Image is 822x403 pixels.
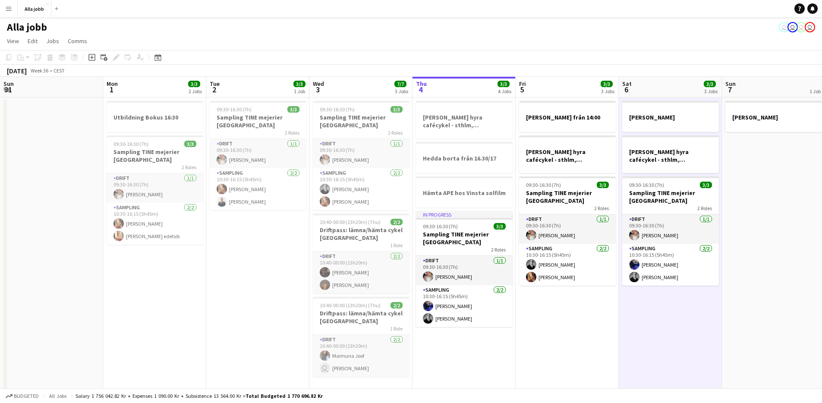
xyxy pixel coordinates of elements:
app-job-card: 09:30-16:30 (7h)3/3Sampling TINE mejerier [GEOGRAPHIC_DATA]2 RolesDrift1/109:30-16:30 (7h)[PERSON... [313,101,409,210]
span: 7 [724,85,736,94]
h3: Utbildning Bokus 16:30 [107,113,203,121]
span: 3/3 [597,182,609,188]
h3: Sampling TINE mejerier [GEOGRAPHIC_DATA] [416,230,513,246]
span: Week 36 [28,67,50,74]
span: Mon [107,80,118,88]
span: 5 [518,85,526,94]
h3: [PERSON_NAME] från 14:00 [519,113,616,121]
h3: [PERSON_NAME] [622,113,719,121]
span: Thu [416,80,427,88]
h3: Sampling TINE mejerier [GEOGRAPHIC_DATA] [519,189,616,205]
span: 1 Role [390,242,403,249]
div: [DATE] [7,66,27,75]
app-card-role: Sampling2/210:30-16:15 (5h45m)[PERSON_NAME][PERSON_NAME] [313,168,409,210]
span: 09:30-16:30 (7h) [423,223,458,230]
span: 2 Roles [285,129,299,136]
app-user-avatar: Stina Dahl [805,22,815,32]
app-job-card: Hämta APE hos Vinsta solfilm [416,176,513,208]
app-job-card: 09:30-16:30 (7h)3/3Sampling TINE mejerier [GEOGRAPHIC_DATA]2 RolesDrift1/109:30-16:30 (7h)[PERSON... [519,176,616,286]
span: Sat [622,80,632,88]
h3: [PERSON_NAME] hyra cafécykel - sthlm, [GEOGRAPHIC_DATA], cph [416,113,513,129]
h3: [PERSON_NAME] hyra cafécykel - sthlm, [GEOGRAPHIC_DATA], cph [519,148,616,164]
span: 6 [621,85,632,94]
app-card-role: Sampling2/210:30-16:15 (5h45m)[PERSON_NAME][PERSON_NAME] [210,168,306,210]
app-job-card: 09:30-16:30 (7h)3/3Sampling TINE mejerier [GEOGRAPHIC_DATA]2 RolesDrift1/109:30-16:30 (7h)[PERSON... [210,101,306,210]
span: Tue [210,80,220,88]
h3: Sampling TINE mejerier [GEOGRAPHIC_DATA] [107,148,203,164]
app-card-role: Drift1/109:30-16:30 (7h)[PERSON_NAME] [313,139,409,168]
app-card-role: Drift2/210:40-00:00 (13h20m)[PERSON_NAME][PERSON_NAME] [313,252,409,293]
div: Utbildning Bokus 16:30 [107,101,203,132]
app-job-card: [PERSON_NAME] [622,101,719,132]
span: 3/3 [188,81,200,87]
h3: Driftpass: lämna/hämta cykel [GEOGRAPHIC_DATA] [313,226,409,242]
span: Sun [3,80,14,88]
span: View [7,37,19,45]
span: 3/3 [391,106,403,113]
span: 09:30-16:30 (7h) [629,182,664,188]
app-job-card: 09:30-16:30 (7h)3/3Sampling TINE mejerier [GEOGRAPHIC_DATA]2 RolesDrift1/109:30-16:30 (7h)[PERSON... [107,135,203,245]
span: 09:30-16:30 (7h) [113,141,148,147]
span: 2/2 [391,302,403,309]
app-job-card: [PERSON_NAME] hyra cafécykel - sthlm, [GEOGRAPHIC_DATA], cph [416,101,513,139]
a: Comms [64,35,91,47]
div: 10:40-00:00 (13h20m) (Thu)2/2Driftpass: lämna/hämta cykel [GEOGRAPHIC_DATA]1 RoleDrift2/210:40-00... [313,214,409,293]
span: 2 Roles [491,246,506,253]
app-job-card: In progress09:30-16:30 (7h)3/3Sampling TINE mejerier [GEOGRAPHIC_DATA]2 RolesDrift1/109:30-16:30 ... [416,211,513,327]
span: Fri [519,80,526,88]
h3: [PERSON_NAME] [725,113,822,121]
span: 2 Roles [697,205,712,211]
span: 31 [2,85,14,94]
app-card-role: Sampling2/210:30-16:15 (5h45m)[PERSON_NAME][PERSON_NAME] [416,285,513,327]
span: All jobs [47,393,68,399]
app-card-role: Drift2/210:40-00:00 (13h20m)Maimuna Joof [PERSON_NAME] [313,335,409,377]
span: 2 Roles [388,129,403,136]
app-card-role: Drift1/109:30-16:30 (7h)[PERSON_NAME] [622,214,719,244]
app-card-role: Drift1/109:30-16:30 (7h)[PERSON_NAME] [107,173,203,203]
h3: Sampling TINE mejerier [GEOGRAPHIC_DATA] [313,113,409,129]
app-job-card: 10:40-00:00 (13h20m) (Thu)2/2Driftpass: lämna/hämta cykel [GEOGRAPHIC_DATA]1 RoleDrift2/210:40-00... [313,297,409,377]
a: View [3,35,22,47]
a: Jobs [43,35,63,47]
span: 1 Role [390,325,403,332]
div: CEST [54,67,65,74]
div: 1 Job [809,88,821,94]
app-card-role: Sampling2/210:30-16:15 (5h45m)[PERSON_NAME][PERSON_NAME] edefalk [107,203,203,245]
div: [PERSON_NAME] hyra cafécykel - sthlm, [GEOGRAPHIC_DATA], cph [622,135,719,173]
div: 3 Jobs [704,88,718,94]
span: Sun [725,80,736,88]
div: 3 Jobs [395,88,408,94]
div: [PERSON_NAME] hyra cafécykel - sthlm, [GEOGRAPHIC_DATA], cph [519,135,616,173]
div: [PERSON_NAME] [725,101,822,132]
button: Alla jobb [18,0,51,17]
h3: Hämta APE hos Vinsta solfilm [416,189,513,197]
span: 3/3 [494,223,506,230]
span: 3/3 [293,81,305,87]
span: 2 Roles [594,205,609,211]
span: 1 [105,85,118,94]
span: 3/3 [601,81,613,87]
span: 10:40-00:00 (13h20m) (Thu) [320,302,381,309]
div: 4 Jobs [498,88,511,94]
app-job-card: 09:30-16:30 (7h)3/3Sampling TINE mejerier [GEOGRAPHIC_DATA]2 RolesDrift1/109:30-16:30 (7h)[PERSON... [622,176,719,286]
h1: Alla jobb [7,21,47,34]
app-card-role: Drift1/109:30-16:30 (7h)[PERSON_NAME] [416,256,513,285]
span: 2/2 [391,219,403,225]
app-job-card: [PERSON_NAME] från 14:00 [519,101,616,132]
span: Wed [313,80,324,88]
span: Edit [28,37,38,45]
div: 2 Jobs [189,88,202,94]
app-job-card: Hedda borta från 16.30/17 [416,142,513,173]
div: 1 Job [294,88,305,94]
span: 7/7 [394,81,406,87]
